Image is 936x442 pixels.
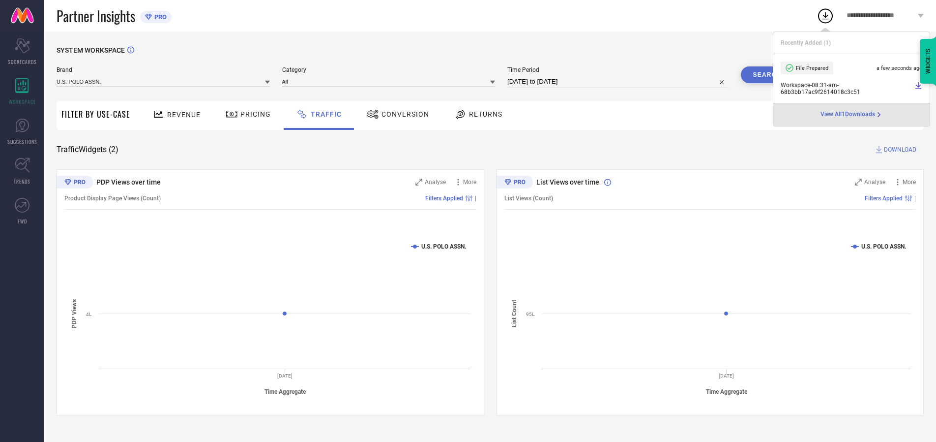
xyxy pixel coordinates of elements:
span: Pricing [240,110,271,118]
a: Download [914,82,922,95]
span: List Views over time [536,178,599,186]
span: TRENDS [14,178,30,185]
span: Analyse [864,179,885,186]
tspan: Time Aggregate [706,388,748,395]
span: Workspace - 08:31-am - 68b3bb17ac9f2614018c3c51 [781,82,912,95]
text: 95L [526,312,535,317]
span: PDP Views over time [96,178,161,186]
text: [DATE] [719,373,734,379]
span: More [903,179,916,186]
span: DOWNLOAD [884,145,916,155]
div: Premium [497,176,533,190]
span: | [914,195,916,202]
span: Time Period [507,66,729,73]
span: a few seconds ago [877,65,922,71]
text: 4L [86,312,92,317]
span: Recently Added ( 1 ) [781,39,831,46]
span: | [475,195,476,202]
span: File Prepared [796,65,828,71]
div: Open download list [817,7,834,25]
text: [DATE] [277,373,292,379]
span: SYSTEM WORKSPACE [57,46,125,54]
span: Filters Applied [425,195,463,202]
span: Category [282,66,496,73]
span: Traffic Widgets ( 2 ) [57,145,118,155]
tspan: Time Aggregate [264,388,306,395]
tspan: List Count [511,300,518,327]
span: Partner Insights [57,6,135,26]
span: Brand [57,66,270,73]
div: Premium [57,176,93,190]
svg: Zoom [415,179,422,186]
span: PRO [152,13,167,21]
input: Select time period [507,76,729,88]
svg: Zoom [855,179,862,186]
span: Returns [469,110,502,118]
button: Search [741,66,794,83]
text: U.S. POLO ASSN. [421,243,466,250]
span: Conversion [381,110,429,118]
span: SUGGESTIONS [7,138,37,145]
span: Product Display Page Views (Count) [64,195,161,202]
span: SCORECARDS [8,58,37,65]
span: Traffic [311,110,342,118]
span: Analyse [425,179,446,186]
tspan: PDP Views [71,299,78,328]
span: Revenue [167,111,201,119]
span: More [463,179,476,186]
text: U.S. POLO ASSN. [861,243,906,250]
span: Filters Applied [865,195,903,202]
span: WORKSPACE [9,98,36,105]
span: Filter By Use-Case [61,108,130,120]
a: View All1Downloads [820,111,883,119]
span: View All 1 Downloads [820,111,875,119]
div: Open download page [820,111,883,119]
span: FWD [18,218,27,225]
span: List Views (Count) [504,195,553,202]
